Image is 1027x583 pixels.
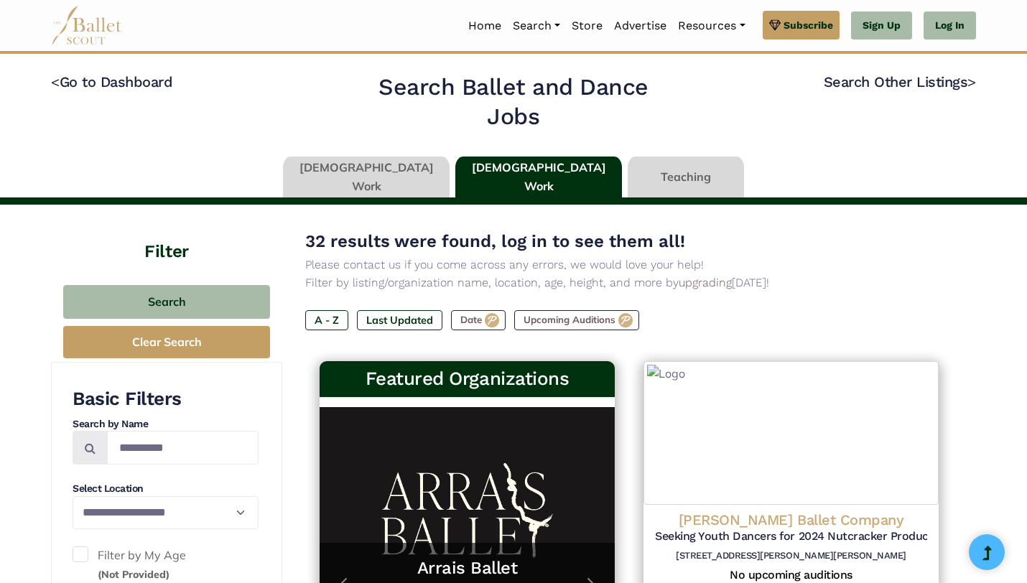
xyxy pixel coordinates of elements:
code: > [967,73,976,90]
a: Advertise [608,11,672,41]
li: [DEMOGRAPHIC_DATA] Work [280,157,452,198]
img: Logo [643,361,939,505]
small: (Not Provided) [98,568,169,581]
a: Log In [924,11,976,40]
input: Search by names... [107,431,259,465]
label: Date [451,310,506,330]
h3: Featured Organizations [331,367,603,391]
a: upgrading [679,276,732,289]
a: Search [507,11,566,41]
h4: [PERSON_NAME] Ballet Company [655,510,927,529]
h5: No upcoming auditions [655,568,927,583]
h5: Seeking Youth Dancers for 2024 Nutcracker Production [655,529,927,544]
h3: Basic Filters [73,387,259,411]
a: <Go to Dashboard [51,73,172,90]
label: A - Z [305,310,348,330]
a: Arrais Ballet [334,557,600,579]
h6: [STREET_ADDRESS][PERSON_NAME][PERSON_NAME] [655,550,927,562]
label: Last Updated [357,310,442,330]
a: Subscribe [763,11,840,39]
h2: Search Ballet and Dance Jobs [352,73,676,132]
h4: Filter [51,205,282,263]
a: Search Other Listings> [824,73,976,90]
label: Filter by My Age [73,546,259,583]
li: Teaching [625,157,747,198]
button: Search [63,285,270,319]
h4: Search by Name [73,417,259,432]
span: Subscribe [784,17,833,33]
button: Clear Search [63,326,270,358]
code: < [51,73,60,90]
li: [DEMOGRAPHIC_DATA] Work [452,157,625,198]
p: Filter by listing/organization name, location, age, height, and more by [DATE]! [305,274,953,292]
a: Store [566,11,608,41]
a: Sign Up [851,11,912,40]
span: 32 results were found, log in to see them all! [305,231,685,251]
label: Upcoming Auditions [514,310,639,330]
h4: Select Location [73,482,259,496]
a: Resources [672,11,750,41]
img: gem.svg [769,17,781,33]
p: Please contact us if you come across any errors, we would love your help! [305,256,953,274]
a: Home [463,11,507,41]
